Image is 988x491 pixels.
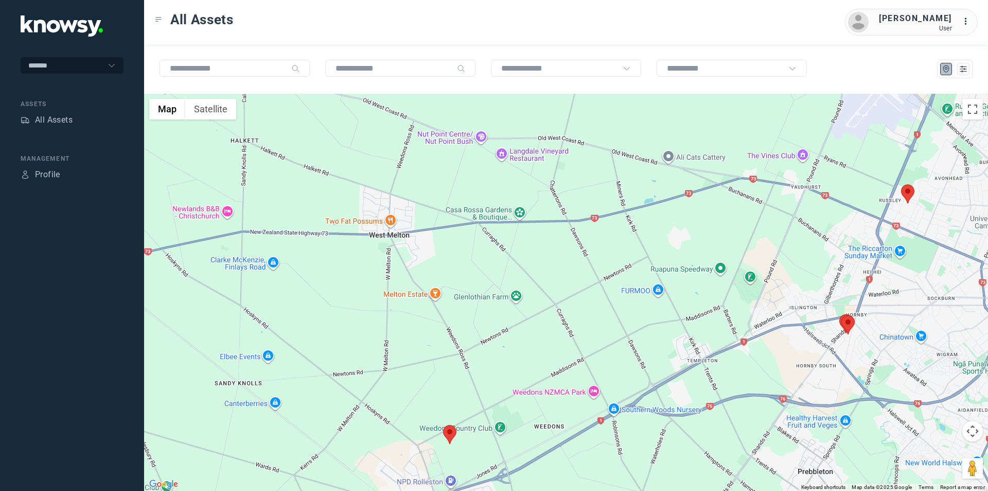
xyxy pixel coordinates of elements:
[185,99,236,120] button: Show satellite imagery
[35,168,60,181] div: Profile
[21,115,30,125] div: Assets
[959,64,968,74] div: List
[21,170,30,179] div: Profile
[21,99,123,109] div: Assets
[852,484,912,490] span: Map data ©2025 Google
[962,15,975,28] div: :
[147,478,181,491] a: Open this area in Google Maps (opens a new window)
[147,478,181,491] img: Google
[35,114,73,126] div: All Assets
[801,484,845,491] button: Keyboard shortcuts
[962,15,975,29] div: :
[962,99,983,120] button: Toggle fullscreen view
[21,15,103,37] img: Application Logo
[457,64,465,73] div: Search
[963,18,973,25] tspan: ...
[155,16,162,23] div: Toggle Menu
[879,25,952,32] div: User
[940,484,985,490] a: Report a map error
[962,421,983,442] button: Map camera controls
[919,484,934,490] a: Terms (opens in new tab)
[170,10,234,29] span: All Assets
[21,154,123,163] div: Management
[848,12,869,32] img: avatar.png
[291,64,299,73] div: Search
[21,114,73,126] a: AssetsAll Assets
[21,168,60,181] a: ProfileProfile
[879,12,952,25] div: [PERSON_NAME]
[962,458,983,479] button: Drag Pegman onto the map to open Street View
[942,64,951,74] div: Map
[149,99,185,120] button: Show street map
